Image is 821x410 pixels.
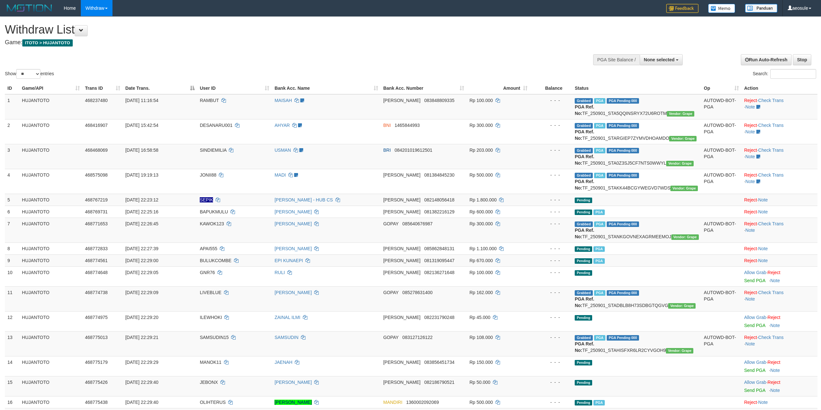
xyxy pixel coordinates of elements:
div: - - - [533,122,570,128]
a: Send PGA [744,278,765,283]
a: Note [770,388,780,393]
td: · [741,266,817,286]
a: Allow Grab [744,380,766,385]
td: AUTOWD-BOT-PGA [701,144,742,169]
span: Copy 083127126122 to clipboard [402,335,432,340]
td: HUJANTOTO [19,356,82,376]
span: None selected [644,57,675,62]
span: [DATE] 11:16:54 [125,98,158,103]
a: [PERSON_NAME] [274,246,312,251]
a: Reject [744,290,757,295]
td: 7 [5,218,19,242]
a: AHYAR [274,123,290,128]
span: [DATE] 22:27:39 [125,246,158,251]
span: 468774975 [85,315,108,320]
span: 468775179 [85,360,108,365]
a: Reject [768,270,781,275]
span: Pending [575,360,592,365]
div: - - - [533,220,570,227]
span: Vendor URL: https://settle31.1velocity.biz [669,136,697,141]
span: [PERSON_NAME] [383,197,421,202]
span: PGA Pending [607,123,639,128]
a: Send PGA [744,368,765,373]
span: [PERSON_NAME] [383,315,421,320]
td: AUTOWD-BOT-PGA [701,286,742,311]
td: 11 [5,286,19,311]
a: Note [758,209,768,214]
span: PGA Pending [607,221,639,227]
td: HUJANTOTO [19,194,82,206]
td: AUTOWD-BOT-PGA [701,169,742,194]
td: · · [741,119,817,144]
span: Rp 108.000 [469,335,493,340]
span: Copy 085278631400 to clipboard [402,290,432,295]
span: BAPUKMULU [200,209,228,214]
td: TF_250901_STARGIEP7ZYMVDHOAMDO [572,119,701,144]
span: 468772833 [85,246,108,251]
a: USMAN [274,148,291,153]
b: PGA Ref. No: [575,341,594,353]
span: [DATE] 19:19:13 [125,172,158,178]
a: Check Trans [758,123,784,128]
td: · [741,254,817,266]
td: · · [741,94,817,119]
span: [DATE] 22:25:16 [125,209,158,214]
span: Pending [575,270,592,276]
span: Marked by aeokris [594,148,605,153]
th: Status [572,82,701,94]
span: [PERSON_NAME] [383,246,421,251]
span: Grabbed [575,173,593,178]
th: Trans ID: activate to sort column ascending [82,82,123,94]
span: Rp 100.000 [469,270,493,275]
a: Reject [744,246,757,251]
span: Nama rekening ada tanda titik/strip, harap diedit [200,197,213,202]
span: Copy 083848809335 to clipboard [424,98,454,103]
span: Copy 1465844993 to clipboard [395,123,420,128]
a: ZAINAL ILMI [274,315,300,320]
div: - - - [533,209,570,215]
a: EPI KUNAEPI [274,258,303,263]
span: Pending [575,246,592,252]
a: Note [758,197,768,202]
span: Copy 082148056418 to clipboard [424,197,454,202]
a: [PERSON_NAME] [274,380,312,385]
td: 4 [5,169,19,194]
span: 468771653 [85,221,108,226]
span: SAMSUDIN15 [200,335,229,340]
a: Reject [744,98,757,103]
td: · [741,376,817,396]
a: Note [745,104,755,109]
a: Check Trans [758,98,784,103]
td: 9 [5,254,19,266]
span: Marked by aeoiskan [593,258,605,264]
span: Grabbed [575,98,593,104]
span: RAMBUT [200,98,219,103]
th: Balance [530,82,572,94]
td: HUJANTOTO [19,242,82,254]
span: [DATE] 22:23:12 [125,197,158,202]
a: MADI [274,172,286,178]
span: APAI555 [200,246,217,251]
span: Rp 162.000 [469,290,493,295]
span: Rp 100.000 [469,98,493,103]
td: TF_250901_STADBLB8H73SDBGTQGVG [572,286,701,311]
button: None selected [640,54,683,65]
span: [PERSON_NAME] [383,172,421,178]
span: Marked by aeorizki [594,123,605,128]
td: AUTOWD-BOT-PGA [701,331,742,356]
span: [PERSON_NAME] [383,209,421,214]
span: Pending [575,198,592,203]
span: Vendor URL: https://settle31.1velocity.biz [670,186,698,191]
a: Check Trans [758,148,784,153]
div: - - - [533,289,570,296]
span: Pending [575,210,592,215]
span: [DATE] 16:58:58 [125,148,158,153]
a: Note [745,179,755,184]
td: HUJANTOTO [19,331,82,356]
span: PGA Pending [607,148,639,153]
span: Pending [575,315,592,321]
th: User ID: activate to sort column ascending [197,82,272,94]
td: HUJANTOTO [19,254,82,266]
div: - - - [533,245,570,252]
span: Marked by aeosyak [594,173,605,178]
